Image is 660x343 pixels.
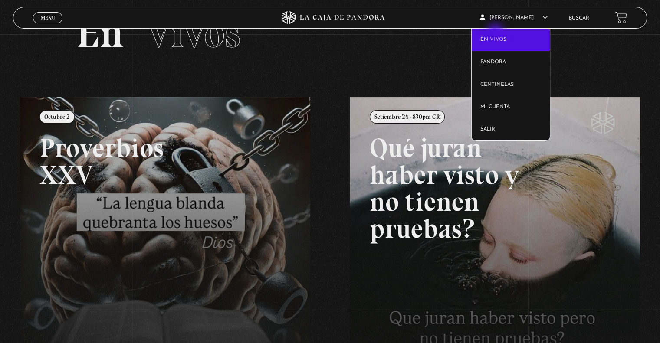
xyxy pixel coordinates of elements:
[146,8,240,58] span: Vivos
[472,96,550,118] a: Mi cuenta
[472,74,550,96] a: Centinelas
[472,29,550,51] a: En vivos
[41,15,55,20] span: Menu
[38,23,58,29] span: Cerrar
[472,118,550,141] a: Salir
[76,13,583,54] h2: En
[472,51,550,74] a: Pandora
[480,15,548,20] span: [PERSON_NAME]
[569,16,589,21] a: Buscar
[615,12,627,23] a: View your shopping cart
